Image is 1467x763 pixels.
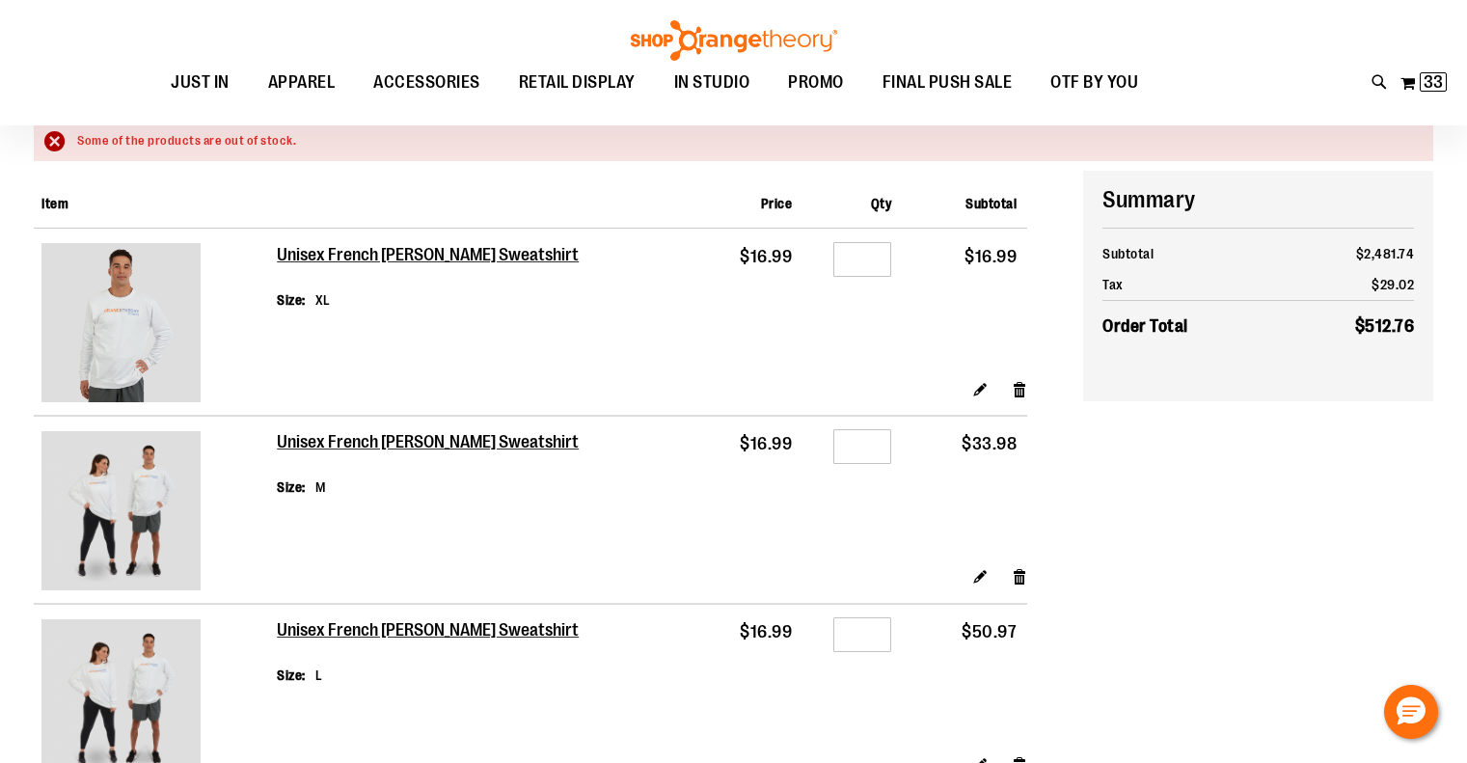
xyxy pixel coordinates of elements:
a: Unisex French Terry Crewneck Sweatshirt [41,431,269,595]
img: Shop Orangetheory [628,20,840,61]
a: ACCESSORIES [354,61,500,105]
dt: Size [277,477,306,497]
a: Unisex French [PERSON_NAME] Sweatshirt [277,432,582,453]
dt: Size [277,666,306,685]
span: PROMO [788,61,844,104]
button: Hello, have a question? Let’s chat. [1384,685,1438,739]
span: Qty [871,196,892,211]
a: RETAIL DISPLAY [500,61,655,105]
dd: L [315,666,323,685]
th: Subtotal [1102,238,1280,269]
a: JUST IN [151,61,249,105]
a: APPAREL [249,61,355,105]
span: $512.76 [1355,316,1415,336]
a: Unisex French [PERSON_NAME] Sweatshirt [277,245,582,266]
a: Unisex French [PERSON_NAME] Sweatshirt [277,620,582,641]
span: FINAL PUSH SALE [883,61,1013,104]
span: $16.99 [740,622,792,641]
div: Some of the products are out of stock. [77,132,1414,150]
a: OTF BY YOU [1031,61,1157,105]
span: RETAIL DISPLAY [519,61,636,104]
span: ACCESSORIES [373,61,480,104]
strong: Order Total [1102,312,1188,340]
span: IN STUDIO [674,61,750,104]
span: $2,481.74 [1356,246,1415,261]
span: Subtotal [965,196,1017,211]
a: Remove item [1012,378,1028,398]
a: PROMO [769,61,863,105]
dd: M [315,477,326,497]
span: $16.99 [740,247,792,266]
span: 33 [1424,72,1443,92]
span: JUST IN [171,61,230,104]
span: OTF BY YOU [1050,61,1138,104]
dt: Size [277,290,306,310]
a: IN STUDIO [655,61,770,105]
span: Item [41,196,68,211]
span: $33.98 [962,434,1017,453]
img: Unisex French Terry Crewneck Sweatshirt [41,431,201,590]
a: FINAL PUSH SALE [863,61,1032,105]
span: $16.99 [964,247,1017,266]
a: Unisex French Terry Crewneck Sweatshirt [41,243,269,407]
span: $50.97 [962,622,1017,641]
span: Price [761,196,793,211]
img: Unisex French Terry Crewneck Sweatshirt [41,243,201,402]
th: Tax [1102,269,1280,301]
span: $16.99 [740,434,792,453]
dd: XL [315,290,331,310]
span: APPAREL [268,61,336,104]
span: $29.02 [1372,277,1414,292]
h2: Summary [1102,183,1414,216]
a: Remove item [1012,566,1028,586]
